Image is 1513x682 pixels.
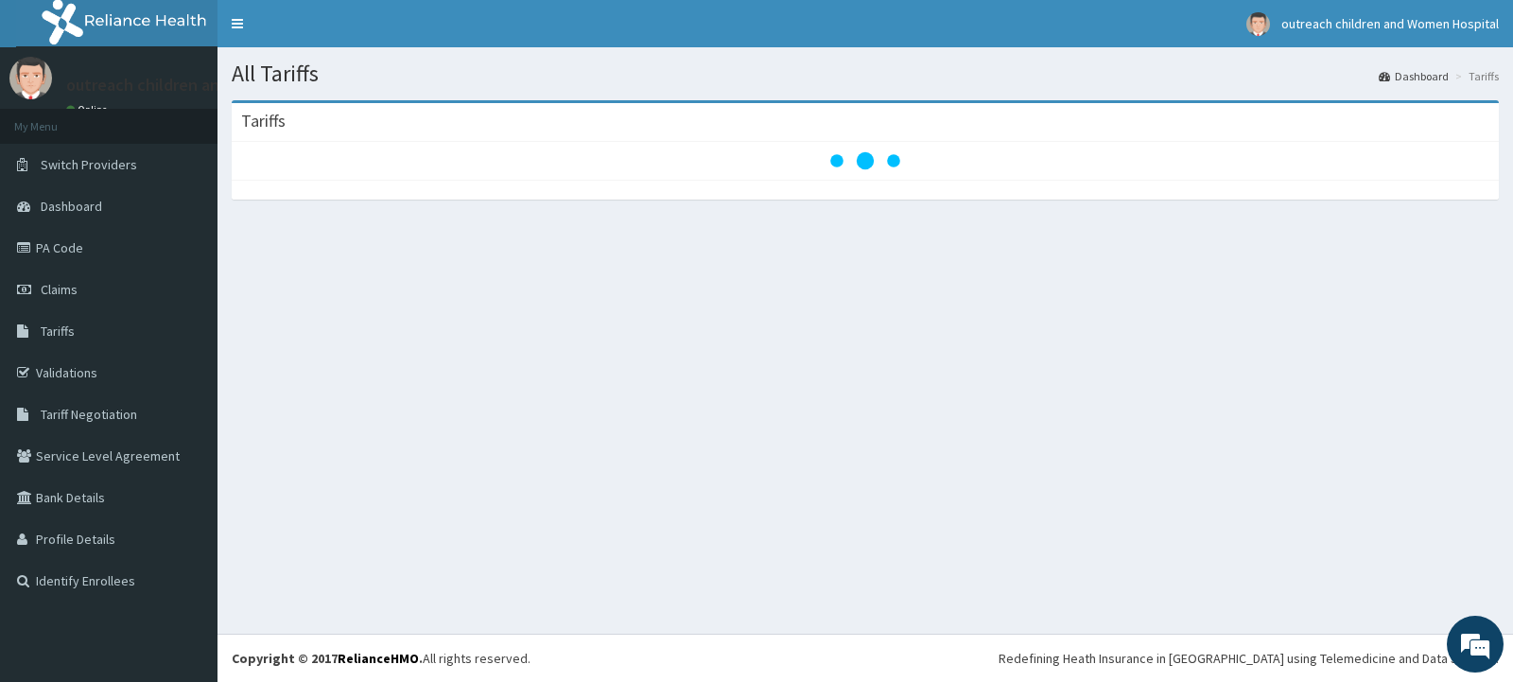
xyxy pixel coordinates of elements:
span: Tariffs [41,323,75,340]
span: Tariff Negotiation [41,406,137,423]
span: Switch Providers [41,156,137,173]
strong: Copyright © 2017 . [232,650,423,667]
div: Redefining Heath Insurance in [GEOGRAPHIC_DATA] using Telemedicine and Data Science! [999,649,1499,668]
span: outreach children and Women Hospital [1281,15,1499,32]
a: Online [66,103,112,116]
img: User Image [9,57,52,99]
img: User Image [1246,12,1270,36]
h3: Tariffs [241,113,286,130]
span: Claims [41,281,78,298]
footer: All rights reserved. [217,634,1513,682]
p: outreach children and Women Hospital [66,77,354,94]
li: Tariffs [1451,68,1499,84]
a: RelianceHMO [338,650,419,667]
span: Dashboard [41,198,102,215]
a: Dashboard [1379,68,1449,84]
svg: audio-loading [827,123,903,199]
h1: All Tariffs [232,61,1499,86]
